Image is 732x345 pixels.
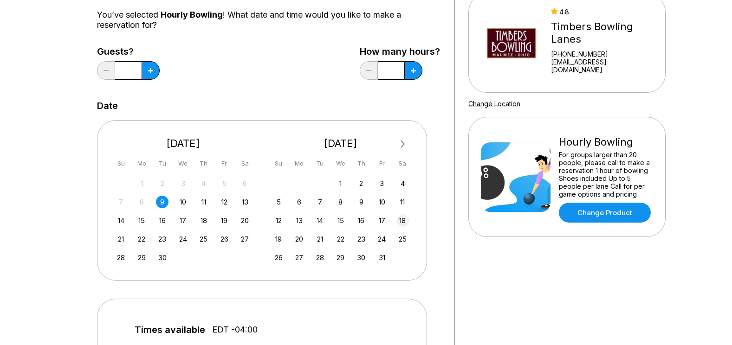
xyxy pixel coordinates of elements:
div: Choose Thursday, October 16th, 2025 [355,214,368,227]
div: Su [272,157,285,170]
label: How many hours? [360,46,440,57]
div: Choose Monday, September 29th, 2025 [136,251,148,264]
div: Choose Sunday, October 26th, 2025 [272,251,285,264]
div: Choose Thursday, October 30th, 2025 [355,251,368,264]
div: Choose Friday, September 12th, 2025 [218,196,231,208]
div: Su [115,157,127,170]
div: Choose Saturday, October 18th, 2025 [396,214,409,227]
div: Choose Tuesday, September 30th, 2025 [156,251,168,264]
div: Choose Thursday, September 18th, 2025 [197,214,210,227]
div: Choose Tuesday, September 16th, 2025 [156,214,168,227]
span: EDT -04:00 [212,325,258,335]
div: Choose Friday, October 10th, 2025 [376,196,388,208]
div: Choose Monday, October 13th, 2025 [293,214,305,227]
div: Sa [396,157,409,170]
div: Choose Monday, October 20th, 2025 [293,233,305,245]
div: Choose Monday, October 27th, 2025 [293,251,305,264]
div: Choose Friday, October 3rd, 2025 [376,177,388,190]
div: Not available Saturday, September 6th, 2025 [239,177,251,190]
div: Choose Tuesday, September 9th, 2025 [156,196,168,208]
div: Choose Tuesday, September 23rd, 2025 [156,233,168,245]
div: Tu [314,157,326,170]
div: Choose Tuesday, October 28th, 2025 [314,251,326,264]
div: Choose Friday, October 17th, 2025 [376,214,388,227]
div: Choose Sunday, September 21st, 2025 [115,233,127,245]
div: Choose Tuesday, October 14th, 2025 [314,214,326,227]
div: Choose Thursday, September 25th, 2025 [197,233,210,245]
div: Not available Wednesday, September 3rd, 2025 [177,177,189,190]
div: month 2025-09 [114,176,253,264]
div: Choose Sunday, October 19th, 2025 [272,233,285,245]
span: Times available [135,325,205,335]
div: Choose Wednesday, October 8th, 2025 [334,196,347,208]
div: Th [355,157,368,170]
div: month 2025-10 [271,176,410,264]
a: Change Location [468,100,520,108]
div: Choose Tuesday, October 7th, 2025 [314,196,326,208]
div: Choose Tuesday, October 21st, 2025 [314,233,326,245]
div: Choose Wednesday, October 22nd, 2025 [334,233,347,245]
div: You’ve selected ! What date and time would you like to make a reservation for? [97,10,440,30]
div: Sa [239,157,251,170]
div: Choose Saturday, September 27th, 2025 [239,233,251,245]
div: Choose Wednesday, September 10th, 2025 [177,196,189,208]
div: Not available Friday, September 5th, 2025 [218,177,231,190]
a: [EMAIL_ADDRESS][DOMAIN_NAME] [551,58,653,74]
div: Choose Friday, October 31st, 2025 [376,251,388,264]
div: Choose Friday, September 26th, 2025 [218,233,231,245]
div: [DATE] [269,137,413,150]
div: Not available Sunday, September 7th, 2025 [115,196,127,208]
img: Timbers Bowling Lanes [481,8,543,78]
div: Choose Sunday, September 14th, 2025 [115,214,127,227]
div: Choose Friday, September 19th, 2025 [218,214,231,227]
div: Not available Thursday, September 4th, 2025 [197,177,210,190]
div: Not available Monday, September 8th, 2025 [136,196,148,208]
div: Choose Saturday, October 25th, 2025 [396,233,409,245]
div: Tu [156,157,168,170]
div: Fr [376,157,388,170]
div: Choose Monday, September 15th, 2025 [136,214,148,227]
div: Choose Thursday, October 2nd, 2025 [355,177,368,190]
div: Choose Wednesday, September 24th, 2025 [177,233,189,245]
div: Th [197,157,210,170]
div: Choose Monday, September 22nd, 2025 [136,233,148,245]
div: Timbers Bowling Lanes [551,20,653,45]
a: Change Product [559,203,651,223]
div: [DATE] [111,137,255,150]
div: Choose Wednesday, October 15th, 2025 [334,214,347,227]
span: Hourly Bowling [161,10,223,19]
div: Mo [136,157,148,170]
div: Choose Thursday, October 23rd, 2025 [355,233,368,245]
div: Mo [293,157,305,170]
div: Choose Saturday, October 4th, 2025 [396,177,409,190]
div: Choose Wednesday, October 1st, 2025 [334,177,347,190]
label: Guests? [97,46,160,57]
button: Next Month [395,137,410,152]
div: Fr [218,157,231,170]
div: We [177,157,189,170]
div: Choose Saturday, October 11th, 2025 [396,196,409,208]
div: For groups larger than 20 people, please call to make a reservation 1 hour of bowling Shoes inclu... [559,151,653,198]
div: Choose Wednesday, September 17th, 2025 [177,214,189,227]
div: Choose Monday, October 6th, 2025 [293,196,305,208]
div: Choose Thursday, September 11th, 2025 [197,196,210,208]
img: Hourly Bowling [481,142,551,212]
div: Choose Friday, October 24th, 2025 [376,233,388,245]
div: Not available Tuesday, September 2nd, 2025 [156,177,168,190]
label: Date [97,101,118,111]
div: Choose Thursday, October 9th, 2025 [355,196,368,208]
div: Choose Wednesday, October 29th, 2025 [334,251,347,264]
div: Choose Sunday, September 28th, 2025 [115,251,127,264]
div: 4.8 [551,8,653,16]
div: Hourly Bowling [559,136,653,148]
div: We [334,157,347,170]
div: Not available Monday, September 1st, 2025 [136,177,148,190]
div: Choose Sunday, October 5th, 2025 [272,196,285,208]
div: Choose Saturday, September 13th, 2025 [239,196,251,208]
div: Choose Sunday, October 12th, 2025 [272,214,285,227]
div: Choose Saturday, September 20th, 2025 [239,214,251,227]
div: [PHONE_NUMBER] [551,50,653,58]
